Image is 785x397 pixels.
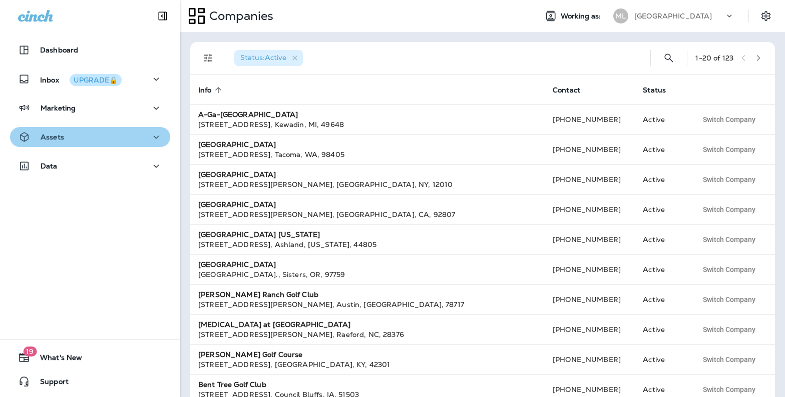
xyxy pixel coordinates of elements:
[198,140,276,149] strong: [GEOGRAPHIC_DATA]
[198,359,537,369] div: [STREET_ADDRESS] , [GEOGRAPHIC_DATA] , KY , 42301
[659,48,679,68] button: Search Companies
[613,8,628,23] div: ML
[198,269,537,279] div: [GEOGRAPHIC_DATA]. , Sisters , OR , 97759
[635,314,689,344] td: Active
[198,329,537,339] div: [STREET_ADDRESS][PERSON_NAME] , Raeford , NC , 28376
[635,284,689,314] td: Active
[198,119,537,129] div: [STREET_ADDRESS] , Kewadin , MI , 49648
[198,85,225,94] span: Info
[198,209,537,219] div: [STREET_ADDRESS][PERSON_NAME] , [GEOGRAPHIC_DATA] , CA , 92807
[697,262,761,277] button: Switch Company
[545,314,635,344] td: [PHONE_NUMBER]
[234,50,303,66] div: Status:Active
[545,134,635,164] td: [PHONE_NUMBER]
[635,344,689,374] td: Active
[70,74,122,86] button: UPGRADE🔒
[643,85,679,94] span: Status
[198,48,218,68] button: Filters
[703,116,755,123] span: Switch Company
[545,284,635,314] td: [PHONE_NUMBER]
[643,86,666,94] span: Status
[198,149,537,159] div: [STREET_ADDRESS] , Tacoma , WA , 98405
[697,322,761,337] button: Switch Company
[40,46,78,54] p: Dashboard
[635,104,689,134] td: Active
[697,292,761,307] button: Switch Company
[10,371,170,391] button: Support
[561,12,603,20] span: Working as:
[545,164,635,194] td: [PHONE_NUMBER]
[703,356,755,363] span: Switch Company
[198,230,320,239] strong: [GEOGRAPHIC_DATA] [US_STATE]
[703,176,755,183] span: Switch Company
[697,202,761,217] button: Switch Company
[697,232,761,247] button: Switch Company
[697,172,761,187] button: Switch Company
[30,353,82,365] span: What's New
[10,347,170,367] button: 19What's New
[697,352,761,367] button: Switch Company
[545,104,635,134] td: [PHONE_NUMBER]
[198,350,303,359] strong: [PERSON_NAME] Golf Course
[635,134,689,164] td: Active
[697,112,761,127] button: Switch Company
[703,296,755,303] span: Switch Company
[10,69,170,89] button: InboxUPGRADE🔒
[10,127,170,147] button: Assets
[703,326,755,333] span: Switch Company
[198,260,276,269] strong: [GEOGRAPHIC_DATA]
[703,386,755,393] span: Switch Company
[205,8,273,23] p: Companies
[198,200,276,209] strong: [GEOGRAPHIC_DATA]
[198,290,318,299] strong: [PERSON_NAME] Ranch Golf Club
[10,156,170,176] button: Data
[23,346,37,356] span: 19
[703,206,755,213] span: Switch Company
[198,239,537,249] div: [STREET_ADDRESS] , Ashland , [US_STATE] , 44805
[545,224,635,254] td: [PHONE_NUMBER]
[41,133,64,141] p: Assets
[74,76,118,83] div: UPGRADE🔒
[198,110,298,119] strong: A-Ga-[GEOGRAPHIC_DATA]
[198,380,266,389] strong: Bent Tree Golf Club
[553,86,580,94] span: Contact
[697,382,761,397] button: Switch Company
[545,344,635,374] td: [PHONE_NUMBER]
[198,299,537,309] div: [STREET_ADDRESS][PERSON_NAME] , Austin , [GEOGRAPHIC_DATA] , 78717
[703,236,755,243] span: Switch Company
[198,179,537,189] div: [STREET_ADDRESS][PERSON_NAME] , [GEOGRAPHIC_DATA] , NY , 12010
[545,254,635,284] td: [PHONE_NUMBER]
[40,74,122,84] p: Inbox
[240,53,286,62] span: Status : Active
[41,104,76,112] p: Marketing
[10,40,170,60] button: Dashboard
[695,54,733,62] div: 1 - 20 of 123
[635,224,689,254] td: Active
[149,6,177,26] button: Collapse Sidebar
[545,194,635,224] td: [PHONE_NUMBER]
[198,86,212,94] span: Info
[635,254,689,284] td: Active
[41,162,58,170] p: Data
[703,146,755,153] span: Switch Company
[198,170,276,179] strong: [GEOGRAPHIC_DATA]
[198,320,350,329] strong: [MEDICAL_DATA] at [GEOGRAPHIC_DATA]
[635,164,689,194] td: Active
[697,142,761,157] button: Switch Company
[10,98,170,118] button: Marketing
[30,377,69,389] span: Support
[634,12,712,20] p: [GEOGRAPHIC_DATA]
[703,266,755,273] span: Switch Company
[635,194,689,224] td: Active
[553,85,593,94] span: Contact
[757,7,775,25] button: Settings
